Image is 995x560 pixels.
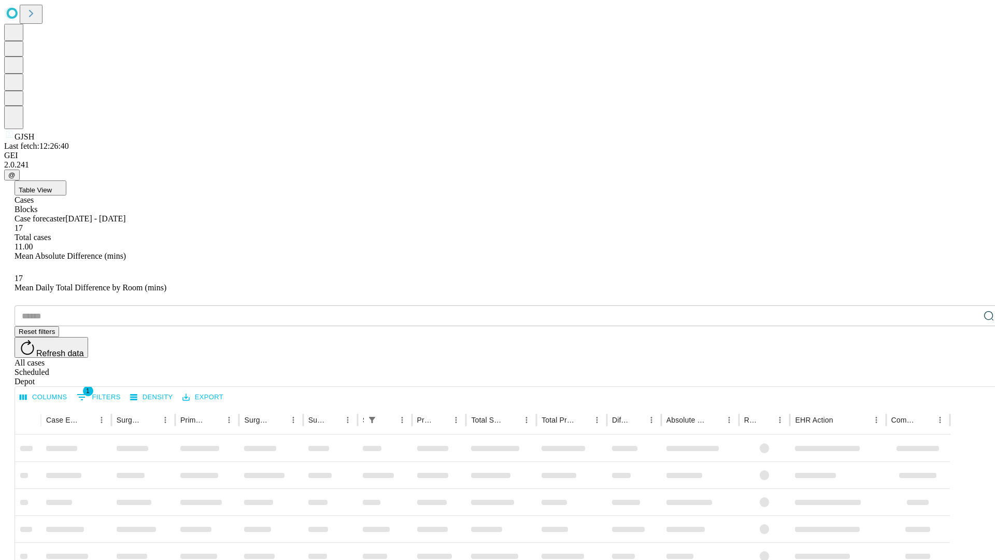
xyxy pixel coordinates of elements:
button: Menu [644,413,659,427]
button: Sort [918,413,933,427]
button: Menu [722,413,736,427]
span: Reset filters [19,328,55,335]
button: Sort [758,413,773,427]
button: Sort [505,413,519,427]
button: Sort [707,413,722,427]
button: Sort [80,413,94,427]
button: Select columns [17,389,70,405]
button: Reset filters [15,326,59,337]
span: @ [8,171,16,179]
button: Sort [207,413,222,427]
div: EHR Action [795,416,833,424]
button: Show filters [365,413,379,427]
button: Menu [395,413,409,427]
button: Sort [834,413,849,427]
button: Menu [590,413,604,427]
span: Mean Daily Total Difference by Room (mins) [15,283,166,292]
div: 1 active filter [365,413,379,427]
div: Primary Service [180,416,206,424]
button: Menu [519,413,534,427]
span: 11.00 [15,242,33,251]
span: Last fetch: 12:26:40 [4,142,69,150]
div: Surgery Date [308,416,325,424]
button: Sort [434,413,449,427]
button: Menu [869,413,884,427]
button: Sort [575,413,590,427]
div: Resolved in EHR [744,416,758,424]
button: Menu [158,413,173,427]
span: GJSH [15,132,34,141]
button: Export [180,389,226,405]
button: Sort [326,413,340,427]
button: Density [127,389,176,405]
span: Case forecaster [15,214,65,223]
div: Case Epic Id [46,416,79,424]
div: Difference [612,416,629,424]
div: Scheduled In Room Duration [363,416,364,424]
span: Refresh data [36,349,84,358]
button: Sort [380,413,395,427]
div: GEI [4,151,991,160]
button: Sort [144,413,158,427]
div: Predicted In Room Duration [417,416,434,424]
button: Show filters [74,389,123,405]
button: Menu [222,413,236,427]
button: Table View [15,180,66,195]
div: Comments [891,416,917,424]
span: Total cases [15,233,51,242]
span: 17 [15,274,23,283]
button: Menu [94,413,109,427]
button: Menu [340,413,355,427]
div: Absolute Difference [666,416,706,424]
span: Table View [19,186,52,194]
div: Total Predicted Duration [542,416,574,424]
span: [DATE] - [DATE] [65,214,125,223]
button: Menu [773,413,787,427]
span: 17 [15,223,23,232]
span: 1 [83,386,93,396]
div: Total Scheduled Duration [471,416,504,424]
button: Sort [630,413,644,427]
span: Mean Absolute Difference (mins) [15,251,126,260]
button: Menu [286,413,301,427]
button: Menu [933,413,947,427]
button: Menu [449,413,463,427]
button: Sort [272,413,286,427]
div: Surgeon Name [117,416,143,424]
div: 2.0.241 [4,160,991,170]
button: @ [4,170,20,180]
button: Refresh data [15,337,88,358]
div: Surgery Name [244,416,270,424]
